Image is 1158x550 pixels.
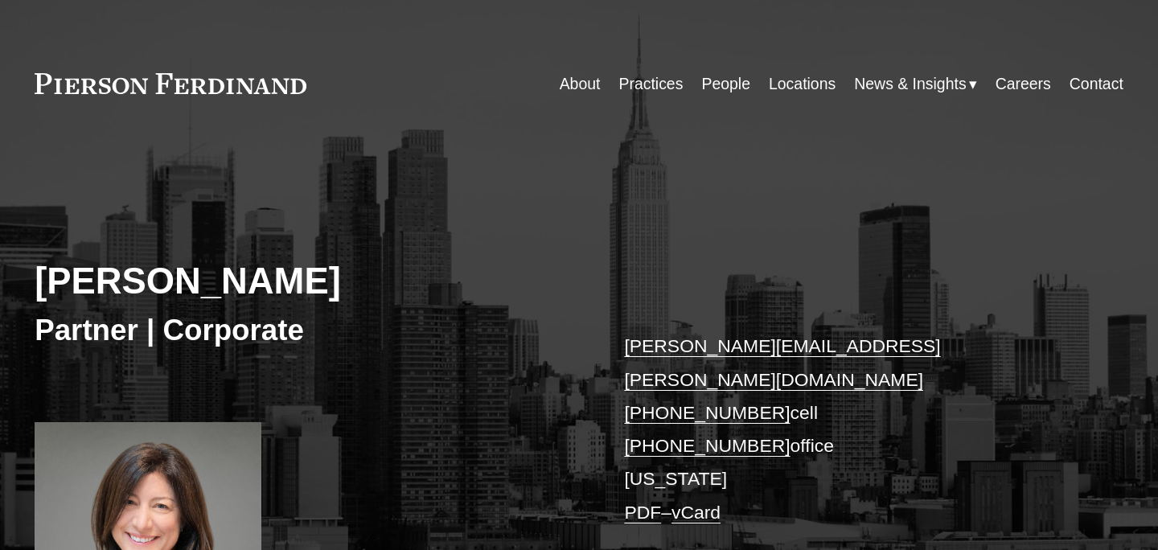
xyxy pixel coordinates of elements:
[624,435,790,456] a: [PHONE_NUMBER]
[35,312,579,348] h3: Partner | Corporate
[624,502,661,523] a: PDF
[1070,68,1123,100] a: Contact
[769,68,836,100] a: Locations
[624,402,790,423] a: [PHONE_NUMBER]
[854,68,976,100] a: folder dropdown
[701,68,750,100] a: People
[996,68,1051,100] a: Careers
[618,68,683,100] a: Practices
[35,260,579,304] h2: [PERSON_NAME]
[671,502,721,523] a: vCard
[854,70,966,98] span: News & Insights
[624,330,1078,528] p: cell office [US_STATE] –
[560,68,601,100] a: About
[624,335,940,389] a: [PERSON_NAME][EMAIL_ADDRESS][PERSON_NAME][DOMAIN_NAME]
